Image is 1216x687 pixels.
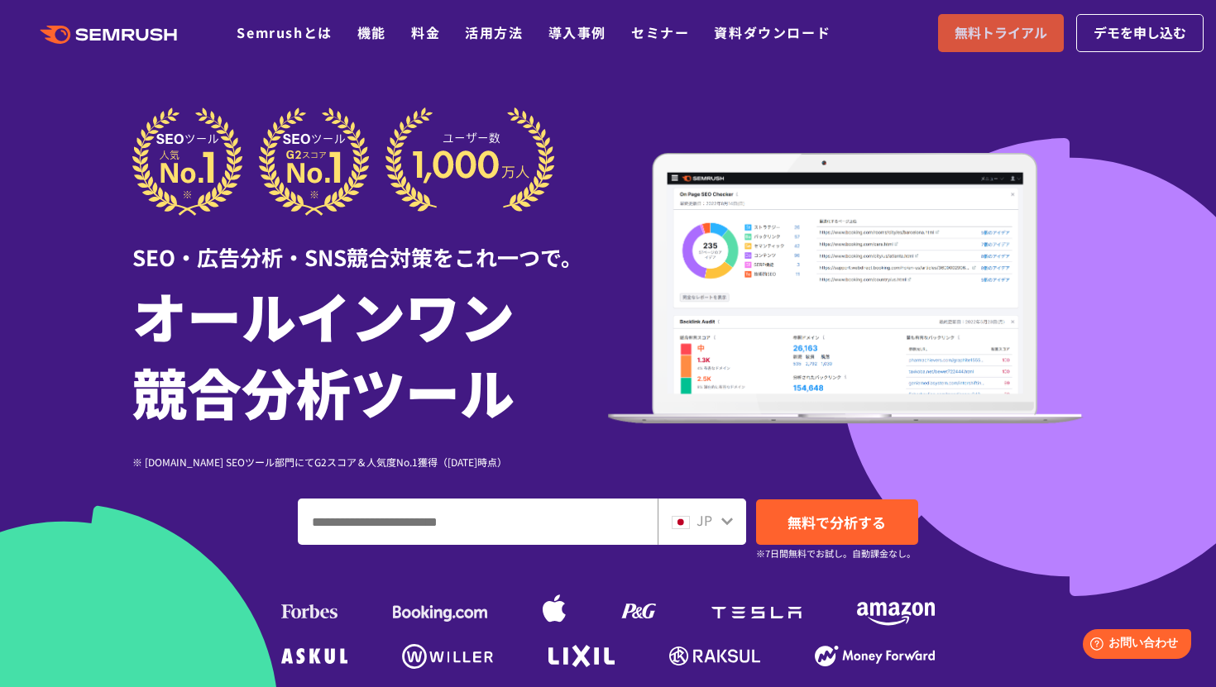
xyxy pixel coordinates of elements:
[132,454,608,470] div: ※ [DOMAIN_NAME] SEOツール部門にてG2スコア＆人気度No.1獲得（[DATE]時点）
[938,14,1064,52] a: 無料トライアル
[697,510,712,530] span: JP
[465,22,523,42] a: 活用方法
[132,277,608,429] h1: オールインワン 競合分析ツール
[1069,623,1198,669] iframe: Help widget launcher
[1094,22,1186,44] span: デモを申し込む
[299,499,657,544] input: ドメイン、キーワードまたはURLを入力してください
[411,22,440,42] a: 料金
[548,22,606,42] a: 導入事例
[132,216,608,273] div: SEO・広告分析・SNS競合対策をこれ一つで。
[756,546,916,561] small: ※7日間無料でお試し。自動課金なし。
[237,22,332,42] a: Semrushとは
[788,512,886,532] span: 無料で分析する
[357,22,386,42] a: 機能
[714,22,831,42] a: 資料ダウンロード
[631,22,689,42] a: セミナー
[756,499,918,545] a: 無料で分析する
[955,22,1047,44] span: 無料トライアル
[1076,14,1204,52] a: デモを申し込む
